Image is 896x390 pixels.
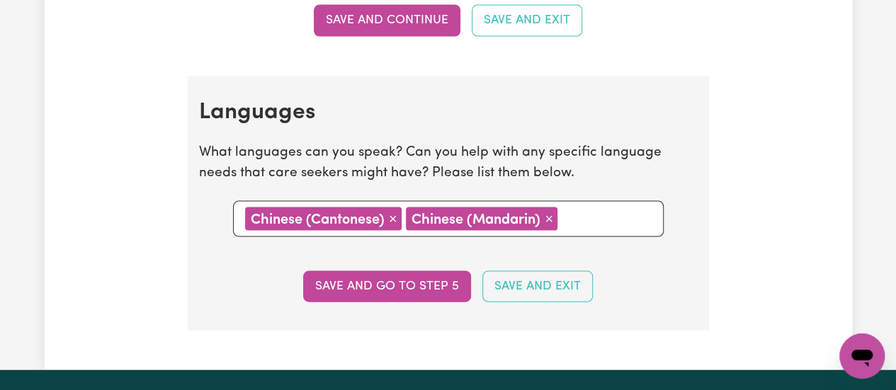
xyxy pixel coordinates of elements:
[482,271,593,302] button: Save and Exit
[245,207,402,231] div: Chinese (Cantonese)
[199,143,698,184] p: What languages can you speak? Can you help with any specific language needs that care seekers mig...
[303,271,471,302] button: Save and go to step 5
[199,99,698,126] h2: Languages
[385,207,402,230] button: Remove
[545,211,553,226] span: ×
[406,207,557,231] div: Chinese (Mandarin)
[389,211,397,226] span: ×
[314,5,460,36] button: Save and Continue
[839,333,885,379] iframe: Button to launch messaging window
[472,5,582,36] button: Save and Exit
[540,207,557,230] button: Remove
